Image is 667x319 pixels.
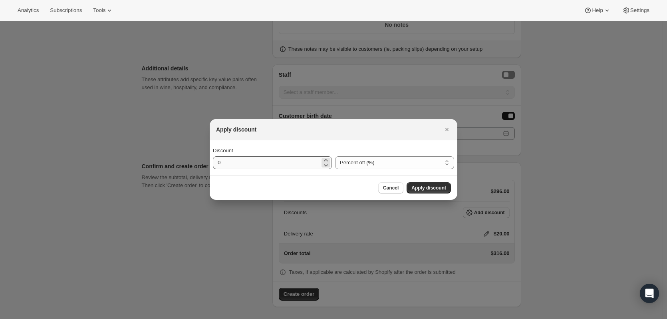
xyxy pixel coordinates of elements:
span: Subscriptions [50,7,82,14]
button: Close [441,124,453,135]
span: Discount [213,148,233,154]
button: Apply discount [407,182,451,193]
span: Tools [93,7,105,14]
span: Help [592,7,603,14]
button: Analytics [13,5,44,16]
span: Cancel [383,185,399,191]
h2: Apply discount [216,126,256,134]
button: Tools [88,5,118,16]
span: Settings [630,7,649,14]
button: Help [579,5,615,16]
div: Open Intercom Messenger [640,284,659,303]
button: Settings [617,5,654,16]
span: Analytics [18,7,39,14]
button: Subscriptions [45,5,87,16]
span: Apply discount [411,185,446,191]
button: Cancel [378,182,403,193]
